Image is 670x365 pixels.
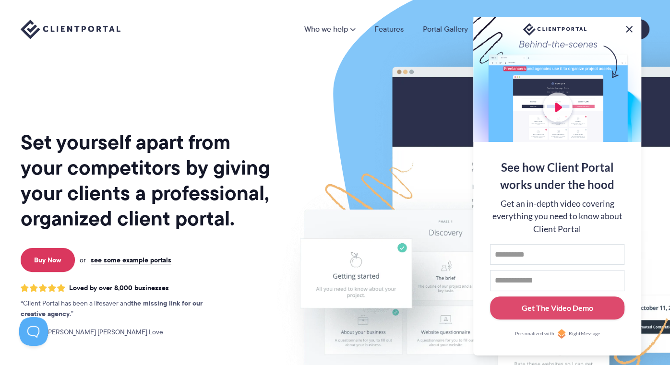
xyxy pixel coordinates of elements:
[374,25,404,33] a: Features
[21,130,272,231] h1: Set yourself apart from your competitors by giving your clients a professional, organized client ...
[569,330,600,338] span: RightMessage
[69,284,169,292] span: Loved by over 8,000 businesses
[490,296,624,320] button: Get The Video Demo
[21,248,75,272] a: Buy Now
[21,298,203,319] strong: the missing link for our creative agency
[490,198,624,235] div: Get an in-depth video covering everything you need to know about Client Portal
[522,302,593,314] div: Get The Video Demo
[423,25,468,33] a: Portal Gallery
[490,159,624,193] div: See how Client Portal works under the hood
[91,256,171,264] a: see some example portals
[41,327,163,338] span: [PERSON_NAME] [PERSON_NAME] Love
[80,256,86,264] span: or
[21,298,222,319] p: Client Portal has been a lifesaver and .
[490,329,624,339] a: Personalized withRightMessage
[514,330,554,338] span: Personalized with
[304,25,355,33] a: Who we help
[557,329,566,339] img: Personalized with RightMessage
[19,317,48,346] iframe: Toggle Customer Support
